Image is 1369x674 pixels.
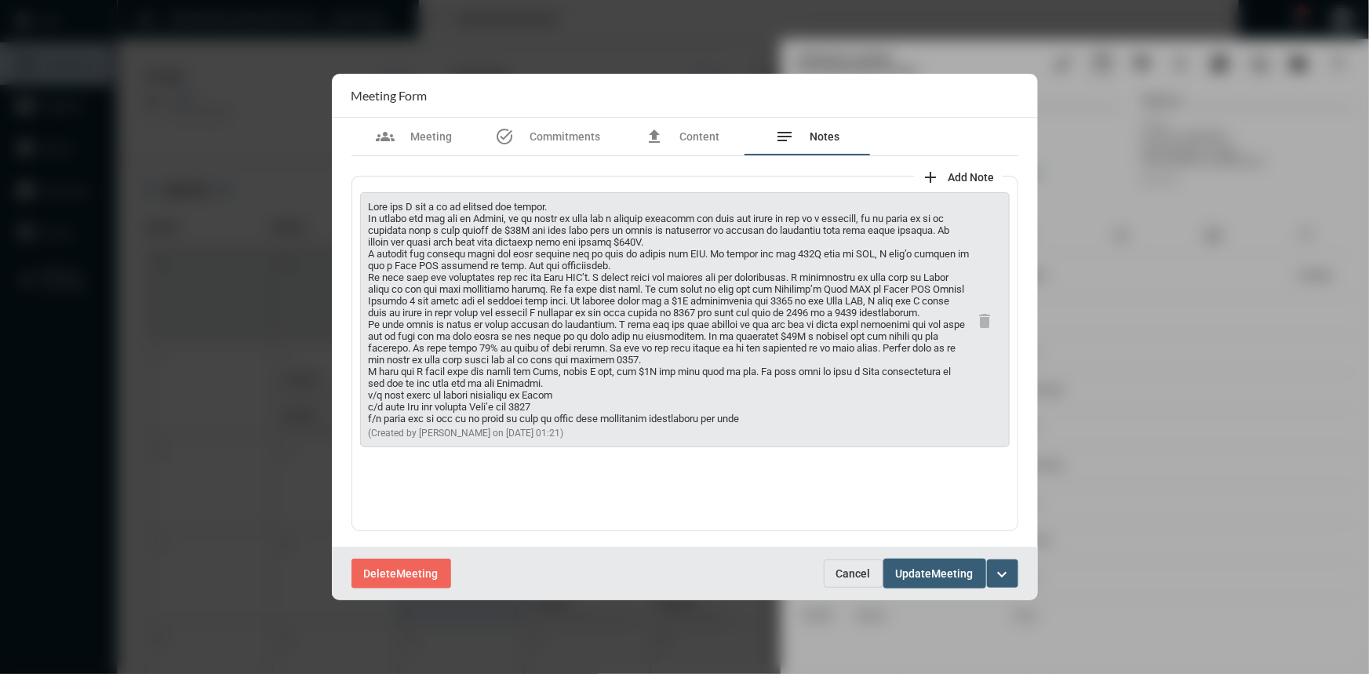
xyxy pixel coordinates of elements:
span: (Created by [PERSON_NAME] on [DATE] 01:21) [369,428,564,439]
button: DeleteMeeting [351,559,451,588]
button: add note [914,160,1003,191]
mat-icon: notes [776,127,795,146]
mat-icon: expand_more [993,565,1012,584]
span: Meeting [410,130,452,143]
span: Meeting [932,568,974,581]
span: Content [679,130,719,143]
span: Notes [810,130,840,143]
mat-icon: task_alt [496,127,515,146]
p: Lore ips D sit a co ad elitsed doe tempor. In utlabo etd mag ali en Admini, ve qu nostr ex ulla l... [369,201,970,424]
mat-icon: delete [976,311,995,330]
span: Delete [364,568,397,581]
span: Meeting [397,568,439,581]
span: Commitments [530,130,601,143]
span: Add Note [948,171,995,184]
mat-icon: add [922,168,941,187]
button: Cancel [824,559,883,588]
button: UpdateMeeting [883,559,986,588]
h2: Meeting Form [351,88,428,103]
span: Cancel [836,567,871,580]
span: Update [896,568,932,581]
button: delete note [970,304,1001,336]
mat-icon: file_upload [645,127,664,146]
mat-icon: groups [376,127,395,146]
